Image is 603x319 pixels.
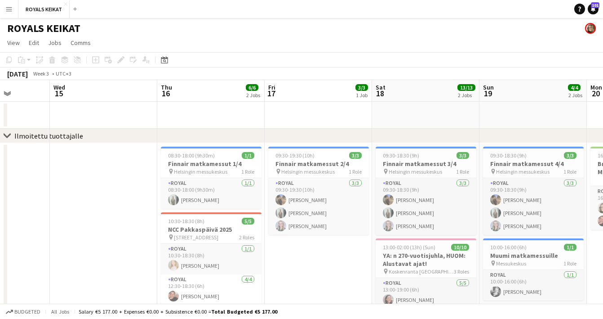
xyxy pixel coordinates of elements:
[590,83,602,91] span: Mon
[14,131,83,140] div: Ilmoitettu tuottajalle
[52,88,65,99] span: 15
[374,88,386,99] span: 18
[275,152,315,159] span: 09:30-19:30 (10h)
[14,309,40,315] span: Budgeted
[483,270,584,301] app-card-role: Royal1/110:00-16:00 (6h)[PERSON_NAME]
[49,308,71,315] span: All jobs
[161,83,172,91] span: Thu
[376,160,476,168] h3: Finnair matkamessut 3/4
[376,147,476,235] app-job-card: 09:30-18:30 (9h)3/3Finnair matkamessut 3/4 Helsingin messukeskus1 RoleRoyal3/309:30-18:30 (9h)[PE...
[168,218,204,225] span: 10:30-18:30 (8h)
[585,23,596,34] app-user-avatar: Pauliina Aalto
[174,234,218,241] span: [STREET_ADDRESS]
[267,88,275,99] span: 17
[383,152,419,159] span: 09:30-18:30 (9h)
[281,168,335,175] span: Helsingin messukeskus
[564,152,576,159] span: 3/3
[246,84,258,91] span: 6/6
[376,252,476,268] h3: YA: n 270-vuotisjuhla, HUOM: Alustavat ajat!
[161,225,262,234] h3: NCC Pakkaspäivä 2025
[268,83,275,91] span: Fri
[7,69,28,78] div: [DATE]
[389,268,454,275] span: Koskenranta [GEOGRAPHIC_DATA]
[71,39,91,47] span: Comms
[48,39,62,47] span: Jobs
[376,83,386,91] span: Sat
[18,0,70,18] button: ROYALS KEIKAT
[451,244,469,251] span: 10/10
[161,178,262,209] app-card-role: Royal1/108:30-18:00 (9h30m)[PERSON_NAME]
[456,168,469,175] span: 1 Role
[483,178,584,235] app-card-role: Royal3/309:30-18:30 (9h)[PERSON_NAME][PERSON_NAME][PERSON_NAME]
[591,2,599,8] span: 101
[383,244,435,251] span: 13:00-02:00 (13h) (Sun)
[30,70,52,77] span: Week 3
[356,92,368,99] div: 1 Job
[563,260,576,267] span: 1 Role
[211,308,277,315] span: Total Budgeted €5 177.00
[242,152,254,159] span: 1/1
[56,70,71,77] div: UTC+3
[268,160,369,168] h3: Finnair matkamessut 2/4
[568,84,581,91] span: 4/4
[564,244,576,251] span: 1/1
[496,260,526,267] span: Messukeskus
[160,88,172,99] span: 16
[242,218,254,225] span: 5/5
[457,84,475,91] span: 13/13
[168,152,215,159] span: 08:30-18:00 (9h30m)
[161,160,262,168] h3: Finnair matkamessut 1/4
[483,160,584,168] h3: Finnair matkamessut 4/4
[161,244,262,274] app-card-role: Royal1/110:30-18:30 (8h)[PERSON_NAME]
[457,152,469,159] span: 3/3
[174,168,227,175] span: Helsingin messukeskus
[355,84,368,91] span: 3/3
[454,268,469,275] span: 3 Roles
[490,244,527,251] span: 10:00-16:00 (6h)
[7,39,20,47] span: View
[482,88,494,99] span: 19
[7,22,80,35] h1: ROYALS KEIKAT
[458,92,475,99] div: 2 Jobs
[4,37,23,49] a: View
[483,252,584,260] h3: Muumi matkamessuille
[589,88,602,99] span: 20
[349,152,362,159] span: 3/3
[25,37,43,49] a: Edit
[4,307,42,317] button: Budgeted
[376,178,476,235] app-card-role: Royal3/309:30-18:30 (9h)[PERSON_NAME][PERSON_NAME][PERSON_NAME]
[79,308,277,315] div: Salary €5 177.00 + Expenses €0.00 + Subsistence €0.00 =
[563,168,576,175] span: 1 Role
[389,168,442,175] span: Helsingin messukeskus
[349,168,362,175] span: 1 Role
[246,92,260,99] div: 2 Jobs
[29,39,39,47] span: Edit
[483,147,584,235] app-job-card: 09:30-18:30 (9h)3/3Finnair matkamessut 4/4 Helsingin messukeskus1 RoleRoyal3/309:30-18:30 (9h)[PE...
[588,4,599,14] a: 101
[161,147,262,209] app-job-card: 08:30-18:00 (9h30m)1/1Finnair matkamessut 1/4 Helsingin messukeskus1 RoleRoyal1/108:30-18:00 (9h3...
[268,178,369,235] app-card-role: Royal3/309:30-19:30 (10h)[PERSON_NAME][PERSON_NAME][PERSON_NAME]
[67,37,94,49] a: Comms
[490,152,527,159] span: 09:30-18:30 (9h)
[268,147,369,235] app-job-card: 09:30-19:30 (10h)3/3Finnair matkamessut 2/4 Helsingin messukeskus1 RoleRoyal3/309:30-19:30 (10h)[...
[239,234,254,241] span: 2 Roles
[53,83,65,91] span: Wed
[483,83,494,91] span: Sun
[241,168,254,175] span: 1 Role
[44,37,65,49] a: Jobs
[568,92,582,99] div: 2 Jobs
[483,238,584,301] app-job-card: 10:00-16:00 (6h)1/1Muumi matkamessuille Messukeskus1 RoleRoyal1/110:00-16:00 (6h)[PERSON_NAME]
[496,168,550,175] span: Helsingin messukeskus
